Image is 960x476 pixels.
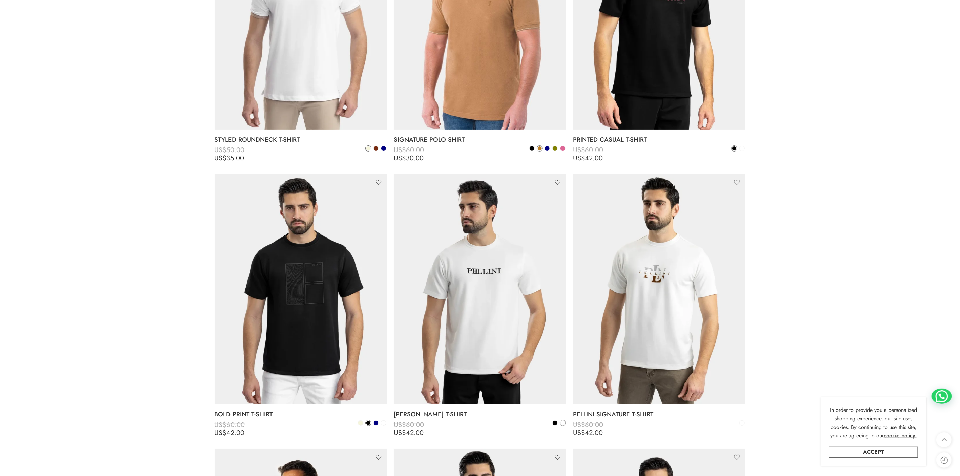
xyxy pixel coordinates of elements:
a: Brown [373,145,379,152]
span: US$ [394,153,406,163]
span: US$ [394,420,406,430]
bdi: 42.00 [573,153,603,163]
span: US$ [394,428,406,438]
a: Black [552,420,558,426]
a: cookie policy. [884,431,917,440]
span: US$ [573,428,585,438]
a: White [739,420,745,426]
a: Olive [552,145,558,152]
bdi: 42.00 [215,428,245,438]
a: PRINTED CASUAL T-SHIRT [573,133,745,146]
a: White [739,145,745,152]
a: BOLD PRINT T-SHIRT [215,407,387,421]
bdi: 35.00 [215,153,244,163]
span: US$ [573,153,585,163]
a: PELLINI SIGNATURE T-SHIRT [573,407,745,421]
a: Black [365,420,371,426]
a: White [381,420,387,426]
span: US$ [215,420,227,430]
span: US$ [215,428,227,438]
bdi: 50.00 [215,145,245,155]
bdi: 60.00 [573,420,603,430]
a: Camel [537,145,543,152]
a: Navy [544,145,550,152]
a: STYLED ROUNDNECK T-SHIRT [215,133,387,146]
a: Black [529,145,535,152]
span: US$ [394,145,406,155]
bdi: 60.00 [573,145,603,155]
span: US$ [573,420,585,430]
bdi: 30.00 [394,153,424,163]
bdi: 42.00 [394,428,424,438]
a: [PERSON_NAME] T-SHIRT [394,407,566,421]
a: Accept [829,447,918,458]
bdi: 60.00 [394,420,424,430]
a: Beige [358,420,364,426]
bdi: 60.00 [215,420,245,430]
a: Navy [373,420,379,426]
a: White [560,420,566,426]
a: Navy [381,145,387,152]
a: Beige [365,145,371,152]
bdi: 42.00 [573,428,603,438]
span: In order to provide you a personalized shopping experience, our site uses cookies. By continuing ... [830,406,917,440]
a: SIGNATURE POLO SHIRT [394,133,566,146]
a: Black [731,145,737,152]
a: Rose [560,145,566,152]
bdi: 60.00 [394,145,424,155]
span: US$ [215,145,227,155]
span: US$ [215,153,227,163]
span: US$ [573,145,585,155]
